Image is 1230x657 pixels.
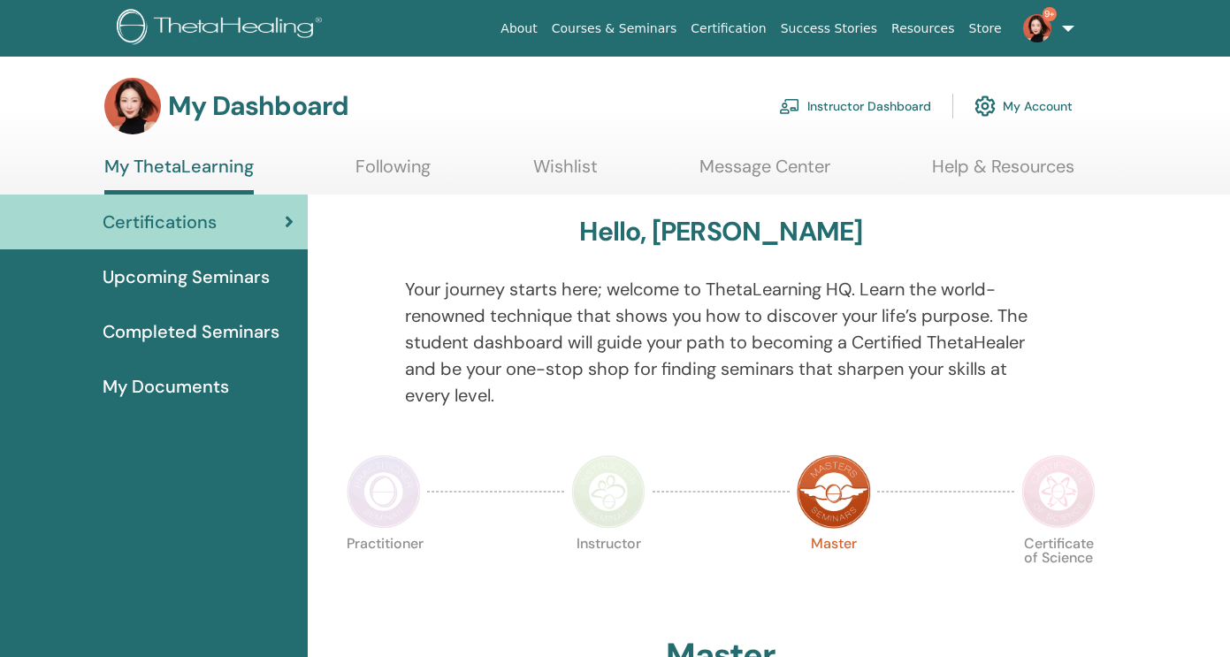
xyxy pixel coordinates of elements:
[1021,537,1096,611] p: Certificate of Science
[779,87,931,126] a: Instructor Dashboard
[699,156,830,190] a: Message Center
[579,216,862,248] h3: Hello, [PERSON_NAME]
[1043,7,1057,21] span: 9+
[962,12,1009,45] a: Store
[168,90,348,122] h3: My Dashboard
[117,9,328,49] img: logo.png
[571,455,646,529] img: Instructor
[533,156,598,190] a: Wishlist
[1023,14,1051,42] img: default.jpg
[974,87,1073,126] a: My Account
[684,12,773,45] a: Certification
[355,156,431,190] a: Following
[493,12,544,45] a: About
[103,318,279,345] span: Completed Seminars
[774,12,884,45] a: Success Stories
[571,537,646,611] p: Instructor
[405,276,1036,409] p: Your journey starts here; welcome to ThetaLearning HQ. Learn the world-renowned technique that sh...
[1021,455,1096,529] img: Certificate of Science
[779,98,800,114] img: chalkboard-teacher.svg
[103,209,217,235] span: Certifications
[347,455,421,529] img: Practitioner
[103,264,270,290] span: Upcoming Seminars
[104,156,254,195] a: My ThetaLearning
[797,537,871,611] p: Master
[104,78,161,134] img: default.jpg
[545,12,684,45] a: Courses & Seminars
[103,373,229,400] span: My Documents
[974,91,996,121] img: cog.svg
[932,156,1074,190] a: Help & Resources
[884,12,962,45] a: Resources
[347,537,421,611] p: Practitioner
[797,455,871,529] img: Master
